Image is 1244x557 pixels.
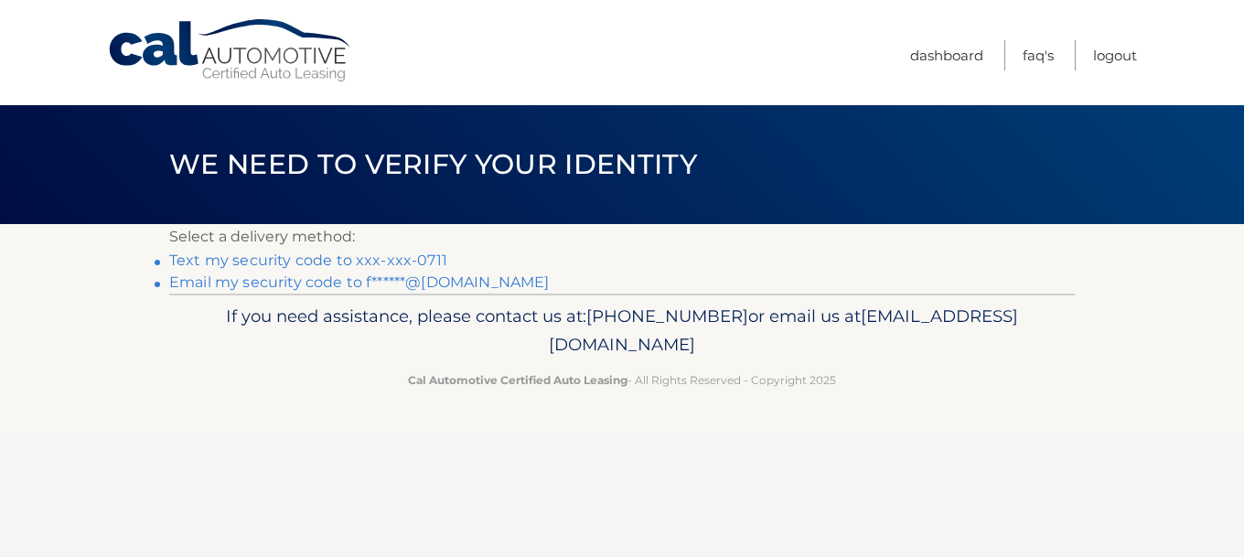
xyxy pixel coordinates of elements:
a: FAQ's [1023,40,1054,70]
a: Email my security code to f******@[DOMAIN_NAME] [169,273,550,291]
a: Dashboard [910,40,983,70]
p: Select a delivery method: [169,224,1075,250]
span: [PHONE_NUMBER] [586,305,748,327]
a: Logout [1093,40,1137,70]
a: Text my security code to xxx-xxx-0711 [169,252,447,269]
a: Cal Automotive [107,18,354,83]
p: - All Rights Reserved - Copyright 2025 [181,370,1063,390]
p: If you need assistance, please contact us at: or email us at [181,302,1063,360]
strong: Cal Automotive Certified Auto Leasing [408,373,627,387]
span: We need to verify your identity [169,147,697,181]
